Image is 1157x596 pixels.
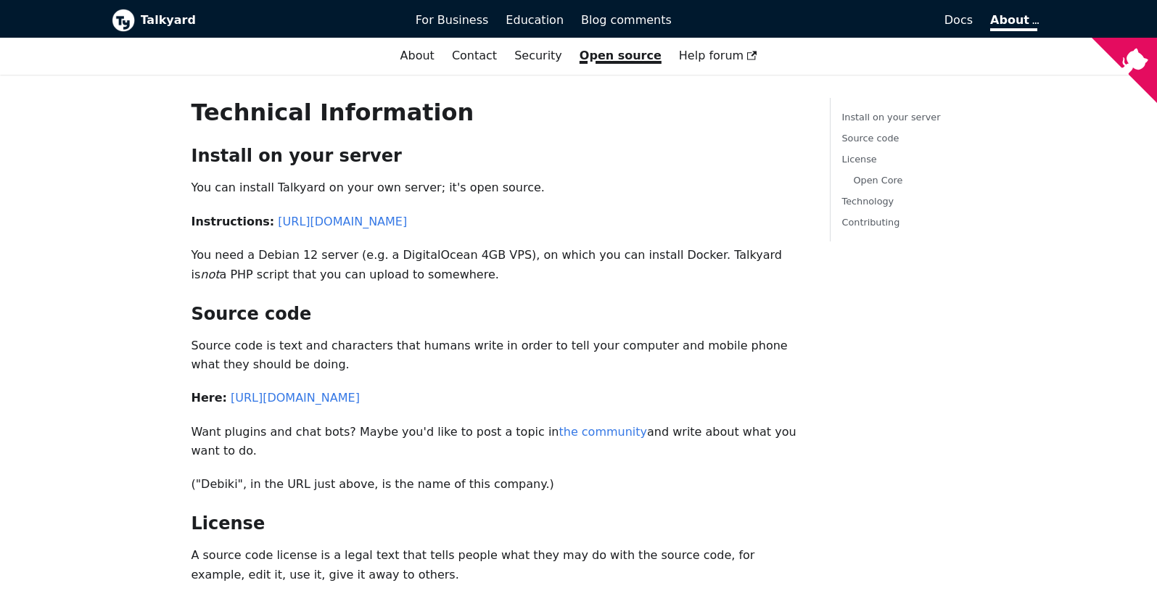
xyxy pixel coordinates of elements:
a: Contributing [842,217,900,228]
a: Docs [680,8,981,33]
a: [URL][DOMAIN_NAME] [231,391,360,405]
h1: Technical Information [192,98,807,127]
p: ("Debiki", in the URL just above, is the name of this company.) [192,475,807,494]
b: Talkyard [141,11,395,30]
a: the community [559,425,647,439]
span: For Business [416,13,489,27]
span: Education [506,13,564,27]
a: About [392,44,443,68]
a: Talkyard logoTalkyard [112,9,395,32]
p: Source code is text and characters that humans write in order to tell your computer and mobile ph... [192,336,807,375]
a: Open source [571,44,670,68]
h2: Install on your server [192,145,807,167]
p: Want plugins and chat bots? Maybe you'd like to post a topic in and write about what you want to do. [192,423,807,461]
a: Blog comments [572,8,680,33]
p: You can install Talkyard on your own server; it's open source. [192,178,807,197]
a: [URL][DOMAIN_NAME] [278,215,407,228]
p: A source code license is a legal text that tells people what they may do with the source code, fo... [192,546,807,584]
img: Talkyard logo [112,9,135,32]
a: Install on your server [842,112,941,123]
a: License [842,154,877,165]
a: About [990,13,1037,31]
em: not [200,268,219,281]
strong: Here: [192,391,227,405]
a: For Business [407,8,498,33]
h2: License [192,513,807,534]
a: Education [497,8,572,33]
a: Security [506,44,571,68]
span: Docs [944,13,973,27]
a: Open Core [854,175,903,186]
span: Help forum [679,49,757,62]
strong: Instructions: [192,215,275,228]
span: Blog comments [581,13,672,27]
a: Contact [443,44,506,68]
a: Source code [842,133,899,144]
a: Help forum [670,44,766,68]
h2: Source code [192,303,807,325]
p: You need a Debian 12 server (e.g. a DigitalOcean 4GB VPS), on which you can install Docker. Talky... [192,246,807,284]
a: Technology [842,196,894,207]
